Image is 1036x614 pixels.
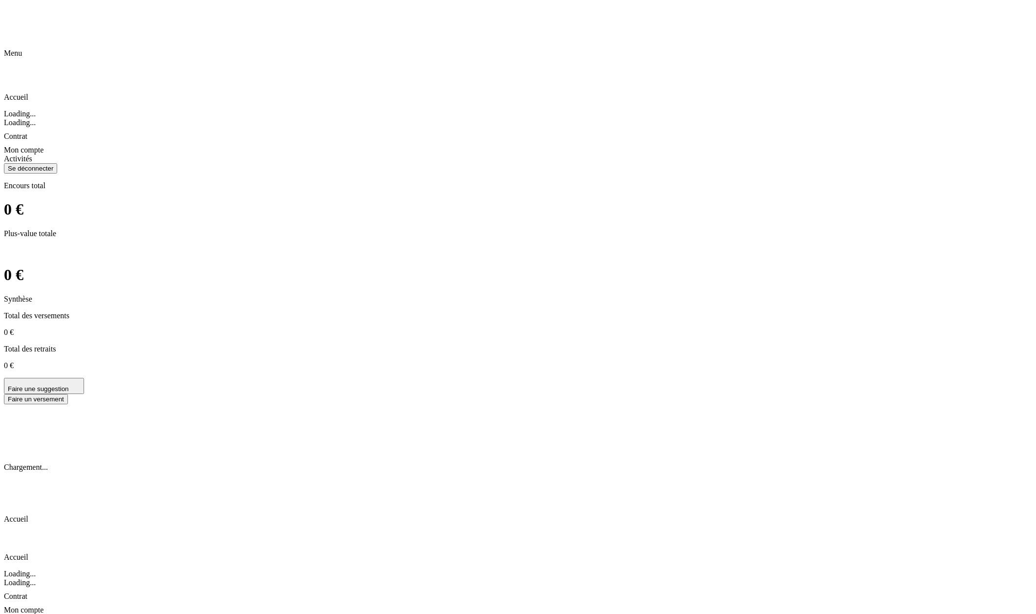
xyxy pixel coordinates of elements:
div: Faire un versement [8,395,64,403]
p: Total des retraits [4,345,1032,353]
div: Accueil [4,71,1032,102]
p: 0 € [4,361,1032,370]
p: Chargement... [4,463,1032,472]
h1: 0 € [4,200,1032,219]
div: Accueil [4,493,1032,524]
div: Accueil [4,531,1032,562]
span: Contrat [4,592,27,600]
span: Loading... [4,578,36,587]
span: Loading... [4,110,36,118]
p: Encours total [4,181,1032,190]
p: Plus-value totale [4,229,1032,238]
p: Accueil [4,553,1032,562]
p: Synthèse [4,295,1032,304]
button: Faire une suggestion [4,378,84,394]
p: Accueil [4,515,1032,524]
h1: 0 € [4,266,1032,284]
span: Loading... [4,570,36,578]
p: Total des versements [4,311,1032,320]
span: Faire une suggestion [8,385,68,393]
span: Loading... [4,118,36,127]
span: Mon compte [4,606,43,614]
p: 0 € [4,328,1032,337]
button: Faire un versement [4,394,68,404]
div: Se déconnecter [8,165,53,172]
button: Se déconnecter [4,163,57,174]
span: Activités [4,154,32,163]
span: Menu [4,49,22,57]
p: Accueil [4,93,1032,102]
a: Faire une suggestion [4,384,84,393]
span: Mon compte [4,146,43,154]
span: Contrat [4,132,27,140]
